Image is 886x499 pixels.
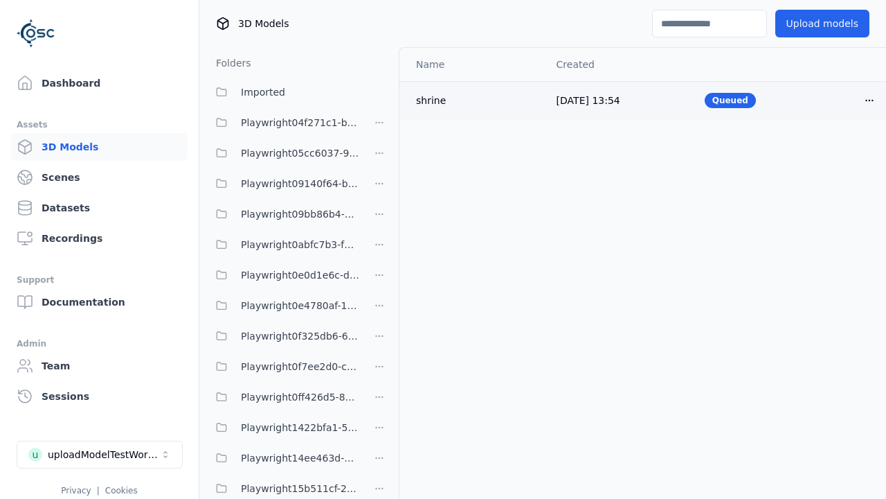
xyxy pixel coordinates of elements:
a: Cookies [105,486,138,496]
div: u [28,448,42,462]
button: Playwright09bb86b4-7f88-4a8f-8ea8-a4c9412c995e [208,200,360,228]
button: Playwright09140f64-bfed-4894-9ae1-f5b1e6c36039 [208,170,360,198]
button: Select a workspace [17,441,183,469]
div: Support [17,272,182,288]
a: Dashboard [11,69,188,97]
a: Documentation [11,288,188,316]
button: Playwright0abfc7b3-fdbd-438a-9097-bdc709c88d01 [208,231,360,259]
span: Playwright15b511cf-2ce0-42d4-aab5-f050ff96fb05 [241,480,360,497]
button: Playwright04f271c1-b936-458c-b5f6-36ca6337f11a [208,109,360,137]
span: Playwright0e4780af-1c2a-492e-901c-6880da17528a [241,297,360,314]
button: Playwright0ff426d5-887e-47ce-9e83-c6f549f6a63f [208,383,360,411]
span: Playwright0ff426d5-887e-47ce-9e83-c6f549f6a63f [241,389,360,405]
button: Playwright0f325db6-6c4b-4947-9a8f-f4487adedf2c [208,322,360,350]
div: Queued [705,93,756,108]
th: Name [399,48,545,81]
div: Assets [17,116,182,133]
div: uploadModelTestWorkspace [48,448,160,462]
img: Logo [17,14,55,53]
a: Privacy [61,486,91,496]
span: Playwright1422bfa1-5065-45c6-98b3-ab75e32174d7 [241,419,360,436]
button: Playwright14ee463d-7a4b-460f-bf6c-ea7fafeecbb0 [208,444,360,472]
button: Upload models [775,10,869,37]
a: 3D Models [11,133,188,161]
span: Playwright05cc6037-9b74-4704-86c6-3ffabbdece83 [241,145,360,161]
a: Team [11,352,188,380]
a: Recordings [11,225,188,252]
span: Playwright0e0d1e6c-db5a-4244-b424-632341d2c1b4 [241,267,360,283]
span: [DATE] 13:54 [557,95,620,106]
span: Imported [241,84,285,100]
a: Scenes [11,164,188,191]
span: Playwright04f271c1-b936-458c-b5f6-36ca6337f11a [241,114,360,131]
button: Playwright0f7ee2d0-cebf-4840-a756-5a7a26222786 [208,353,360,380]
div: shrine [416,94,534,107]
span: Playwright0f7ee2d0-cebf-4840-a756-5a7a26222786 [241,358,360,375]
a: Datasets [11,194,188,222]
button: Playwright0e0d1e6c-db5a-4244-b424-632341d2c1b4 [208,261,360,289]
span: 3D Models [238,17,289,30]
span: Playwright14ee463d-7a4b-460f-bf6c-ea7fafeecbb0 [241,450,360,466]
span: Playwright0abfc7b3-fdbd-438a-9097-bdc709c88d01 [241,236,360,253]
span: Playwright0f325db6-6c4b-4947-9a8f-f4487adedf2c [241,328,360,344]
button: Playwright1422bfa1-5065-45c6-98b3-ab75e32174d7 [208,414,360,441]
button: Imported [208,78,390,106]
button: Playwright05cc6037-9b74-4704-86c6-3ffabbdece83 [208,139,360,167]
h3: Folders [208,56,251,70]
button: Playwright0e4780af-1c2a-492e-901c-6880da17528a [208,292,360,319]
span: Playwright09140f64-bfed-4894-9ae1-f5b1e6c36039 [241,175,360,192]
div: Admin [17,335,182,352]
th: Created [545,48,694,81]
span: Playwright09bb86b4-7f88-4a8f-8ea8-a4c9412c995e [241,206,360,222]
span: | [97,486,100,496]
a: Sessions [11,383,188,410]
